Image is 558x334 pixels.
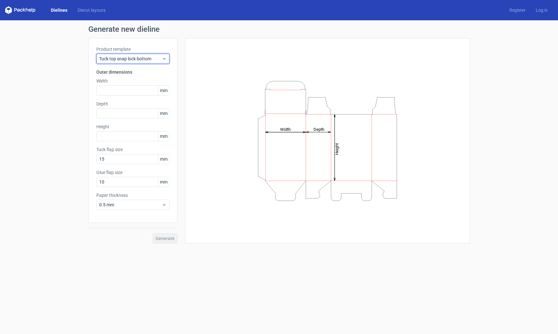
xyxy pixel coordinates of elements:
label: Height [96,124,169,130]
tspan: Height [334,143,339,155]
label: Tuck flap size [96,146,169,153]
tspan: Width [280,127,290,131]
span: mm [158,109,169,118]
label: Width [96,78,169,84]
span: mm [158,177,169,187]
label: Product template [96,46,169,52]
a: Log in [531,7,553,13]
span: mm [158,86,169,95]
label: Depth [96,101,169,107]
a: Diecut layouts [72,7,111,13]
h1: Generate new dieline [88,25,470,33]
label: Glue flap size [96,169,169,176]
span: mm [158,154,169,164]
span: Tuck top snap lock bottom [99,56,162,62]
span: mm [158,131,169,141]
tspan: Depth [313,127,324,131]
span: 0.5 mm [99,202,162,208]
h3: Outer dimensions [96,69,169,75]
label: Paper thickness [96,192,169,198]
a: Dielines [46,7,72,13]
a: Register [504,7,531,13]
